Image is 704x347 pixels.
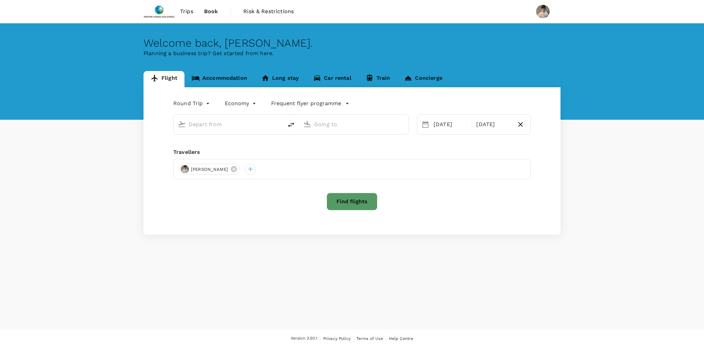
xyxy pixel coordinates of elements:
div: Travellers [173,148,531,156]
a: Privacy Policy [323,335,351,342]
div: [DATE] [474,118,513,131]
span: Book [204,7,218,16]
span: Privacy Policy [323,336,351,341]
a: Concierge [397,71,449,87]
a: Train [358,71,397,87]
a: Terms of Use [356,335,383,342]
img: Brian Chua [536,5,550,18]
span: Version 3.50.1 [291,335,317,342]
div: [PERSON_NAME] [179,164,240,175]
span: Help Centre [389,336,414,341]
button: delete [283,117,299,133]
span: [PERSON_NAME] [187,166,232,173]
span: Terms of Use [356,336,383,341]
img: avatar-678063c50f152.png [181,165,189,173]
p: Planning a business trip? Get started from here. [144,49,560,57]
a: Long stay [254,71,306,87]
button: Open [404,123,405,125]
input: Going to [314,119,394,130]
button: Frequent flyer programme [271,99,349,108]
button: Open [278,123,280,125]
div: [DATE] [431,118,470,131]
div: Welcome back , [PERSON_NAME] . [144,37,560,49]
span: Risk & Restrictions [243,7,294,16]
div: Economy [225,98,258,109]
a: Help Centre [389,335,414,342]
a: Accommodation [184,71,254,87]
span: Trips [180,7,193,16]
img: Nippon Sanso Holdings Singapore Pte Ltd [144,4,175,19]
input: Depart from [189,119,269,130]
a: Car rental [306,71,358,87]
a: Flight [144,71,184,87]
button: Find flights [327,193,377,210]
p: Frequent flyer programme [271,99,341,108]
div: Round Trip [173,98,211,109]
